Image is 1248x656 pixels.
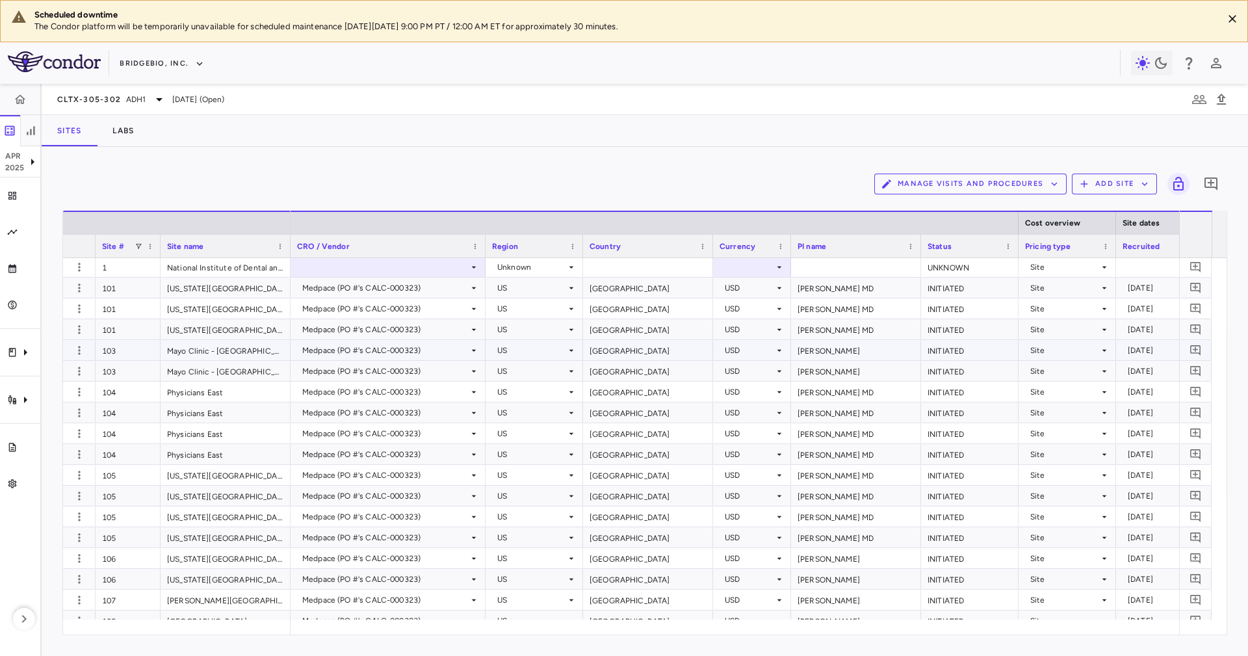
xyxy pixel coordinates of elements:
div: 104 [96,423,161,443]
div: [PERSON_NAME] MD [791,423,921,443]
div: Physicians East [161,423,291,443]
div: [DATE] [1128,382,1232,402]
div: [DATE] [1128,569,1232,590]
div: INITIATED [921,319,1019,339]
div: USD [725,486,774,506]
div: [US_STATE][GEOGRAPHIC_DATA] [161,486,291,506]
div: [PERSON_NAME] MD [791,382,921,402]
div: 104 [96,444,161,464]
div: INITIATED [921,486,1019,506]
button: Add comment [1187,591,1204,609]
div: USD [725,444,774,465]
div: INITIATED [921,569,1019,589]
button: Add comment [1187,258,1204,276]
svg: Add comment [1189,344,1202,356]
div: USD [725,527,774,548]
span: Site # [102,242,124,251]
div: [PERSON_NAME] MD [791,486,921,506]
div: INITIATED [921,465,1019,485]
div: [PERSON_NAME] MD [791,402,921,423]
div: 101 [96,319,161,339]
div: Scheduled downtime [34,9,1212,21]
span: ADH1 [126,94,146,105]
button: Sites [42,115,97,146]
div: [DATE] [1128,319,1232,340]
div: Medpace (PO #'s CALC-000323) [302,361,469,382]
div: [GEOGRAPHIC_DATA] [583,340,713,360]
div: USD [725,382,774,402]
div: 104 [96,382,161,402]
div: Medpace (PO #'s CALC-000323) [302,278,469,298]
div: UNKNOWN [921,257,1019,277]
div: Medpace (PO #'s CALC-000323) [302,486,469,506]
div: US [497,340,566,361]
div: Medpace (PO #'s CALC-000323) [302,569,469,590]
div: Medpace (PO #'s CALC-000323) [302,590,469,610]
div: US [497,319,566,340]
svg: Add comment [1189,406,1202,419]
button: Add comment [1187,487,1204,505]
svg: Add comment [1189,365,1202,377]
div: Site [1030,465,1099,486]
div: 105 [96,506,161,527]
div: US [497,278,566,298]
div: [PERSON_NAME] MD [791,527,921,547]
svg: Add comment [1189,531,1202,544]
div: [PERSON_NAME] MD [791,298,921,319]
div: 105 [96,486,161,506]
div: INITIATED [921,402,1019,423]
div: Site [1030,361,1099,382]
button: Add comment [1187,383,1204,400]
button: Add comment [1187,529,1204,546]
div: USD [725,402,774,423]
div: Medpace (PO #'s CALC-000323) [302,527,469,548]
div: [PERSON_NAME] MD [791,278,921,298]
div: [PERSON_NAME] MD [791,506,921,527]
div: [DATE] [1128,548,1232,569]
div: USD [725,423,774,444]
div: [PERSON_NAME] MD [791,465,921,485]
div: INITIATED [921,610,1019,631]
div: 101 [96,278,161,298]
div: [US_STATE][GEOGRAPHIC_DATA] (IU) [GEOGRAPHIC_DATA] [161,319,291,339]
img: logo-full-SnFGN8VE.png [8,51,101,72]
div: 108 [96,610,161,631]
span: Country [590,242,621,251]
div: INITIATED [921,423,1019,443]
svg: Add comment [1203,176,1219,192]
div: [US_STATE][GEOGRAPHIC_DATA] (OSUMC) [161,548,291,568]
div: [GEOGRAPHIC_DATA] [583,361,713,381]
div: 101 [96,298,161,319]
div: 105 [96,465,161,485]
div: Physicians East [161,444,291,464]
div: [DATE] [1128,444,1232,465]
button: Add comment [1187,279,1204,296]
div: Medpace (PO #'s CALC-000323) [302,548,469,569]
div: [GEOGRAPHIC_DATA] [583,465,713,485]
button: Add comment [1187,466,1204,484]
div: Site [1030,257,1099,278]
div: INITIATED [921,382,1019,402]
span: Status [928,242,952,251]
div: [DATE] [1128,278,1232,298]
div: USD [725,569,774,590]
div: 103 [96,340,161,360]
div: [DATE] [1128,590,1232,610]
div: [PERSON_NAME] [791,548,921,568]
div: US [497,590,566,610]
div: Medpace (PO #'s CALC-000323) [302,444,469,465]
div: [PERSON_NAME] MD [791,319,921,339]
div: [US_STATE][GEOGRAPHIC_DATA] [161,527,291,547]
div: US [497,361,566,382]
div: US [497,382,566,402]
div: Site [1030,506,1099,527]
div: Medpace (PO #'s CALC-000323) [302,382,469,402]
div: 104 [96,402,161,423]
button: Add comment [1187,362,1204,380]
div: [PERSON_NAME] [791,569,921,589]
div: INITIATED [921,548,1019,568]
div: USD [725,278,774,298]
div: Medpace (PO #'s CALC-000323) [302,340,469,361]
span: Recruited [1123,242,1160,251]
div: Site [1030,527,1099,548]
